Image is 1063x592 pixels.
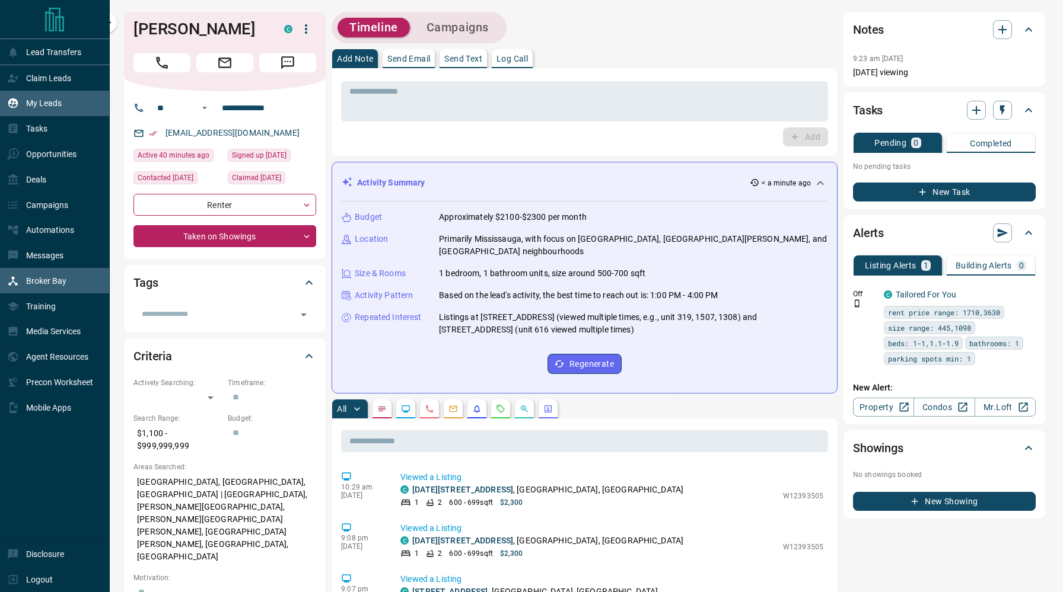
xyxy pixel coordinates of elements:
button: Open [198,101,212,115]
div: Renter [133,194,316,216]
p: W12393505 [783,542,823,552]
a: Condos [914,398,975,417]
h2: Alerts [853,223,884,242]
p: Motivation: [133,572,316,583]
svg: Listing Alerts [472,404,482,414]
div: Alerts [853,219,1036,247]
button: New Task [853,183,1036,201]
span: parking spots min: 1 [888,353,971,364]
p: 0 [1019,261,1024,270]
p: Send Text [444,55,482,63]
p: Off [853,289,877,299]
p: No pending tasks [853,158,1036,175]
p: , [GEOGRAPHIC_DATA], [GEOGRAPHIC_DATA] [412,535,683,547]
span: Claimed [DATE] [232,172,281,184]
p: New Alert: [853,382,1036,394]
p: $1,100 - $999,999,999 [133,424,222,456]
div: Taken on Showings [133,225,316,247]
p: 2 [438,497,442,508]
div: Wed Sep 10 2025 [133,171,222,188]
p: 1 [415,548,419,559]
p: 1 [924,261,928,270]
p: Approximately $2100-$2300 per month [439,211,587,223]
p: Location [355,233,388,245]
p: Listing Alerts [865,261,916,270]
div: Showings [853,434,1036,462]
p: [DATE] viewing [853,66,1036,79]
p: 9:23 am [DATE] [853,55,903,63]
h2: Showings [853,439,903,457]
span: rent price range: 1710,3630 [888,306,1000,318]
div: Wed Sep 10 2025 [228,171,316,188]
p: [DATE] [341,491,383,500]
p: Listings at [STREET_ADDRESS] (viewed multiple times, e.g., unit 319, 1507, 1308) and [STREET_ADDR... [439,311,828,336]
p: $2,300 [500,548,523,559]
span: Message [259,53,316,72]
h1: [PERSON_NAME] [133,20,266,39]
p: < a minute ago [762,178,811,188]
svg: Emails [448,404,458,414]
span: bathrooms: 1 [969,337,1019,349]
button: Open [295,306,312,323]
p: Based on the lead's activity, the best time to reach out is: 1:00 PM - 4:00 PM [439,289,718,302]
p: Send Email [387,55,430,63]
span: Email [196,53,253,72]
a: Mr.Loft [975,398,1036,417]
svg: Lead Browsing Activity [401,404,410,414]
p: No showings booked [853,469,1036,480]
p: Pending [874,139,906,147]
p: Budget [355,211,382,223]
p: 600 - 699 sqft [449,548,492,559]
a: Property [853,398,914,417]
a: [EMAIL_ADDRESS][DOMAIN_NAME] [166,128,300,137]
p: Activity Summary [357,177,425,189]
div: Criteria [133,342,316,370]
div: condos.ca [884,290,892,299]
h2: Notes [853,20,884,39]
div: Notes [853,15,1036,44]
div: condos.ca [400,485,409,494]
p: Size & Rooms [355,267,406,280]
p: 9:08 pm [341,534,383,542]
svg: Notes [377,404,387,414]
p: , [GEOGRAPHIC_DATA], [GEOGRAPHIC_DATA] [412,484,683,496]
p: Budget: [228,413,316,424]
p: W12393505 [783,491,823,501]
p: Activity Pattern [355,289,413,302]
a: [DATE][STREET_ADDRESS] [412,536,513,545]
p: 2 [438,548,442,559]
span: Active 40 minutes ago [138,149,209,161]
p: Log Call [497,55,528,63]
p: All [337,405,346,413]
p: Add Note [337,55,373,63]
h2: Criteria [133,347,172,366]
p: 1 bedroom, 1 bathroom units, size around 500-700 sqft [439,267,645,280]
a: [DATE][STREET_ADDRESS] [412,485,513,494]
svg: Requests [496,404,505,414]
div: Activity Summary< a minute ago [342,172,828,194]
p: Completed [970,139,1012,148]
svg: Email Verified [149,129,157,137]
div: condos.ca [400,536,409,545]
div: Fri Oct 16 2020 [228,149,316,165]
button: New Showing [853,492,1036,511]
p: [GEOGRAPHIC_DATA], [GEOGRAPHIC_DATA], [GEOGRAPHIC_DATA] | [GEOGRAPHIC_DATA], [PERSON_NAME][GEOGRA... [133,472,316,567]
span: beds: 1-1,1.1-1.9 [888,337,959,349]
button: Campaigns [415,18,501,37]
p: Timeframe: [228,377,316,388]
svg: Calls [425,404,434,414]
button: Timeline [338,18,410,37]
p: 10:29 am [341,483,383,491]
div: Tags [133,268,316,297]
div: Fri Sep 12 2025 [133,149,222,165]
div: Tasks [853,96,1036,124]
p: Repeated Interest [355,311,421,324]
span: Call [133,53,190,72]
span: size range: 445,1098 [888,322,971,334]
span: Signed up [DATE] [232,149,287,161]
div: condos.ca [284,25,292,33]
p: Viewed a Listing [400,573,823,585]
p: 1 [415,497,419,508]
svg: Agent Actions [543,404,553,414]
p: Viewed a Listing [400,471,823,484]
